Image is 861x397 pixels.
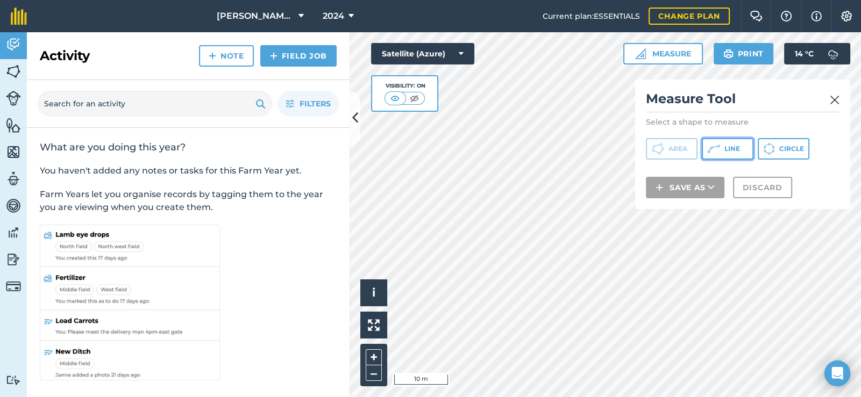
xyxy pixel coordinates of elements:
img: svg+xml;base64,PHN2ZyB4bWxucz0iaHR0cDovL3d3dy53My5vcmcvMjAwMC9zdmciIHdpZHRoPSIxOSIgaGVpZ2h0PSIyNC... [255,97,266,110]
img: svg+xml;base64,PHN2ZyB4bWxucz0iaHR0cDovL3d3dy53My5vcmcvMjAwMC9zdmciIHdpZHRoPSI1MCIgaGVpZ2h0PSI0MC... [388,93,402,104]
button: Save as [646,177,724,198]
span: [PERSON_NAME][GEOGRAPHIC_DATA] [217,10,294,23]
button: Filters [277,91,339,117]
img: svg+xml;base64,PHN2ZyB4bWxucz0iaHR0cDovL3d3dy53My5vcmcvMjAwMC9zdmciIHdpZHRoPSIxOSIgaGVpZ2h0PSIyNC... [723,47,734,60]
img: svg+xml;base64,PD94bWwgdmVyc2lvbj0iMS4wIiBlbmNvZGluZz0idXRmLTgiPz4KPCEtLSBHZW5lcmF0b3I6IEFkb2JlIE... [6,198,21,214]
span: i [372,286,375,299]
button: Circle [758,138,809,160]
a: Field Job [260,45,337,67]
p: Select a shape to measure [646,117,839,127]
img: A question mark icon [780,11,793,21]
span: Area [668,145,687,153]
img: svg+xml;base64,PHN2ZyB4bWxucz0iaHR0cDovL3d3dy53My5vcmcvMjAwMC9zdmciIHdpZHRoPSI1MCIgaGVpZ2h0PSI0MC... [408,93,421,104]
button: i [360,279,387,306]
button: Area [646,138,698,160]
img: svg+xml;base64,PD94bWwgdmVyc2lvbj0iMS4wIiBlbmNvZGluZz0idXRmLTgiPz4KPCEtLSBHZW5lcmF0b3I6IEFkb2JlIE... [822,43,844,64]
img: svg+xml;base64,PHN2ZyB4bWxucz0iaHR0cDovL3d3dy53My5vcmcvMjAwMC9zdmciIHdpZHRoPSIyMiIgaGVpZ2h0PSIzMC... [830,93,839,106]
img: svg+xml;base64,PD94bWwgdmVyc2lvbj0iMS4wIiBlbmNvZGluZz0idXRmLTgiPz4KPCEtLSBHZW5lcmF0b3I6IEFkb2JlIE... [6,375,21,385]
button: Satellite (Azure) [371,43,474,64]
span: Filters [300,98,331,110]
button: Measure [623,43,703,64]
button: – [366,365,382,381]
span: Line [724,145,740,153]
img: svg+xml;base64,PHN2ZyB4bWxucz0iaHR0cDovL3d3dy53My5vcmcvMjAwMC9zdmciIHdpZHRoPSI1NiIgaGVpZ2h0PSI2MC... [6,117,21,133]
img: svg+xml;base64,PHN2ZyB4bWxucz0iaHR0cDovL3d3dy53My5vcmcvMjAwMC9zdmciIHdpZHRoPSI1NiIgaGVpZ2h0PSI2MC... [6,144,21,160]
img: svg+xml;base64,PHN2ZyB4bWxucz0iaHR0cDovL3d3dy53My5vcmcvMjAwMC9zdmciIHdpZHRoPSIxNCIgaGVpZ2h0PSIyNC... [270,49,277,62]
img: svg+xml;base64,PHN2ZyB4bWxucz0iaHR0cDovL3d3dy53My5vcmcvMjAwMC9zdmciIHdpZHRoPSIxNCIgaGVpZ2h0PSIyNC... [209,49,216,62]
button: + [366,349,382,365]
img: svg+xml;base64,PD94bWwgdmVyc2lvbj0iMS4wIiBlbmNvZGluZz0idXRmLTgiPz4KPCEtLSBHZW5lcmF0b3I6IEFkb2JlIE... [6,225,21,241]
div: Open Intercom Messenger [824,360,850,386]
img: svg+xml;base64,PD94bWwgdmVyc2lvbj0iMS4wIiBlbmNvZGluZz0idXRmLTgiPz4KPCEtLSBHZW5lcmF0b3I6IEFkb2JlIE... [6,171,21,187]
img: svg+xml;base64,PD94bWwgdmVyc2lvbj0iMS4wIiBlbmNvZGluZz0idXRmLTgiPz4KPCEtLSBHZW5lcmF0b3I6IEFkb2JlIE... [6,251,21,268]
button: 14 °C [784,43,850,64]
img: fieldmargin Logo [11,8,27,25]
img: Four arrows, one pointing top left, one top right, one bottom right and the last bottom left [368,319,380,331]
span: 14 ° C [795,43,814,64]
img: Ruler icon [635,48,646,59]
p: Farm Years let you organise records by tagging them to the year you are viewing when you create t... [40,188,337,214]
button: Discard [733,177,792,198]
span: Current plan : ESSENTIALS [543,10,640,22]
img: svg+xml;base64,PHN2ZyB4bWxucz0iaHR0cDovL3d3dy53My5vcmcvMjAwMC9zdmciIHdpZHRoPSIxNCIgaGVpZ2h0PSIyNC... [656,181,663,194]
h2: What are you doing this year? [40,141,337,154]
img: svg+xml;base64,PD94bWwgdmVyc2lvbj0iMS4wIiBlbmNvZGluZz0idXRmLTgiPz4KPCEtLSBHZW5lcmF0b3I6IEFkb2JlIE... [6,37,21,53]
img: A cog icon [840,11,853,21]
img: svg+xml;base64,PHN2ZyB4bWxucz0iaHR0cDovL3d3dy53My5vcmcvMjAwMC9zdmciIHdpZHRoPSI1NiIgaGVpZ2h0PSI2MC... [6,63,21,80]
input: Search for an activity [38,91,272,117]
button: Print [714,43,774,64]
h2: Measure Tool [646,90,839,112]
span: 2024 [323,10,344,23]
div: Visibility: On [385,82,425,90]
img: svg+xml;base64,PHN2ZyB4bWxucz0iaHR0cDovL3d3dy53My5vcmcvMjAwMC9zdmciIHdpZHRoPSIxNyIgaGVpZ2h0PSIxNy... [811,10,822,23]
p: You haven't added any notes or tasks for this Farm Year yet. [40,164,337,177]
h2: Activity [40,47,90,64]
button: Line [702,138,753,160]
a: Note [199,45,254,67]
img: svg+xml;base64,PD94bWwgdmVyc2lvbj0iMS4wIiBlbmNvZGluZz0idXRmLTgiPz4KPCEtLSBHZW5lcmF0b3I6IEFkb2JlIE... [6,91,21,106]
img: svg+xml;base64,PD94bWwgdmVyc2lvbj0iMS4wIiBlbmNvZGluZz0idXRmLTgiPz4KPCEtLSBHZW5lcmF0b3I6IEFkb2JlIE... [6,279,21,294]
a: Change plan [649,8,730,25]
span: Circle [779,145,804,153]
img: Two speech bubbles overlapping with the left bubble in the forefront [750,11,763,21]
